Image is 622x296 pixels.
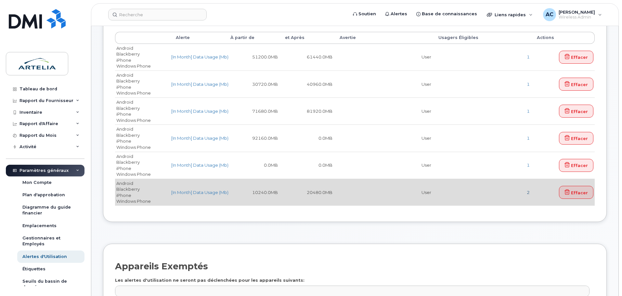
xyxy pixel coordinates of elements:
[115,262,208,271] h2: Appareils Exemptés
[115,277,305,283] label: Les alertes d'utilisation ne seront pas déclenchées pour les appareils suivants:
[527,162,530,168] a: 1
[358,11,376,17] span: Soutien
[171,135,228,141] a: [In Month] Data Usage (Mb)
[225,44,279,71] td: 51200.0MB
[115,44,170,71] td: Android Blackberry iPhone Windows Phone
[559,186,593,199] a: Effacer
[108,9,207,20] input: Recherche
[225,32,279,44] th: À partir de
[495,12,526,17] span: Liens rapides
[391,11,407,17] span: Alertes
[334,71,432,97] td: User
[171,54,228,59] a: [In Month] Data Usage (Mb)
[334,97,432,124] td: User
[412,7,482,20] a: Base de connaissances
[538,8,606,21] div: Alexandre Chagnon
[381,7,412,20] a: Alertes
[482,8,537,21] div: Liens rapides
[527,54,530,59] a: 1
[348,7,381,20] a: Soutien
[334,152,432,179] td: User
[171,109,228,114] a: [In Month] Data Usage (Mb)
[531,32,595,44] th: Actions
[559,15,595,20] span: Wireless Admin
[527,190,530,195] a: 2
[279,124,334,151] td: 0.0MB
[115,179,170,206] td: Android Blackberry iPhone Windows Phone
[115,97,170,124] td: Android Blackberry iPhone Windows Phone
[171,162,228,168] a: [In Month] Data Usage (Mb)
[334,32,432,44] th: Avertie
[279,44,334,71] td: 61440.0MB
[225,179,279,206] td: 10240.0MB
[334,179,432,206] td: User
[170,32,225,44] th: Alerte
[527,82,530,87] a: 1
[422,11,477,17] span: Base de connaissances
[115,152,170,179] td: Android Blackberry iPhone Windows Phone
[527,135,530,141] a: 1
[225,71,279,97] td: 30720.0MB
[225,124,279,151] td: 92160.0MB
[334,124,432,151] td: User
[279,97,334,124] td: 81920.0MB
[225,97,279,124] td: 71680.0MB
[559,132,593,145] a: Effacer
[279,71,334,97] td: 40960.0MB
[559,78,593,91] a: Effacer
[115,71,170,97] td: Android Blackberry iPhone Windows Phone
[334,44,432,71] td: User
[171,82,228,87] a: [In Month] Data Usage (Mb)
[527,109,530,114] a: 1
[279,179,334,206] td: 20480.0MB
[433,32,531,44] th: Usagers Éligibles
[171,190,228,195] a: [In Month] Data Usage (Mb)
[279,32,334,44] th: et Après
[279,152,334,179] td: 0.0MB
[559,51,593,64] a: Effacer
[115,124,170,151] td: Android Blackberry iPhone Windows Phone
[559,9,595,15] span: [PERSON_NAME]
[546,11,553,19] span: AC
[225,152,279,179] td: 0.0MB
[559,105,593,118] a: Effacer
[559,159,593,172] a: Effacer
